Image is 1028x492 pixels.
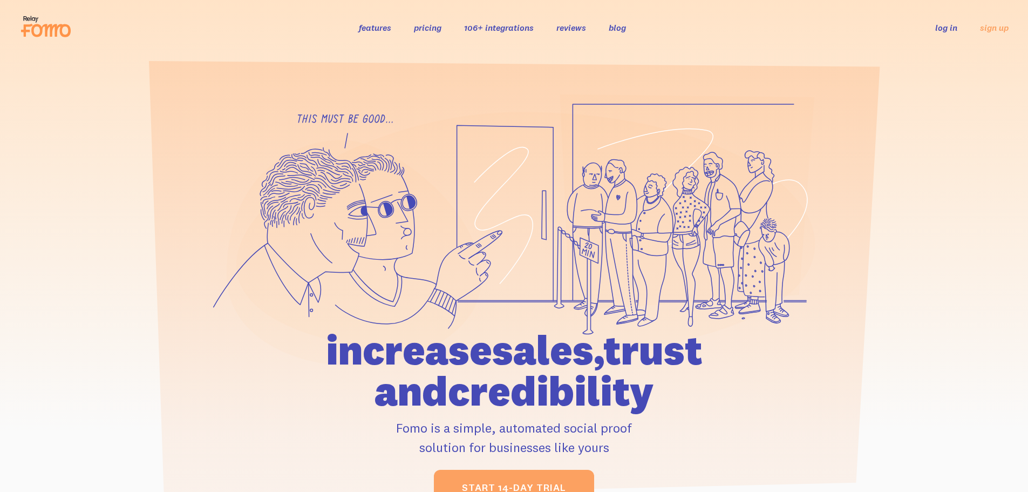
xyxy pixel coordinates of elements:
a: blog [609,22,626,33]
a: features [359,22,391,33]
h1: increase sales, trust and credibility [264,329,764,412]
a: pricing [414,22,441,33]
a: 106+ integrations [464,22,534,33]
p: Fomo is a simple, automated social proof solution for businesses like yours [264,418,764,457]
a: sign up [980,22,1009,33]
a: log in [935,22,957,33]
a: reviews [556,22,586,33]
